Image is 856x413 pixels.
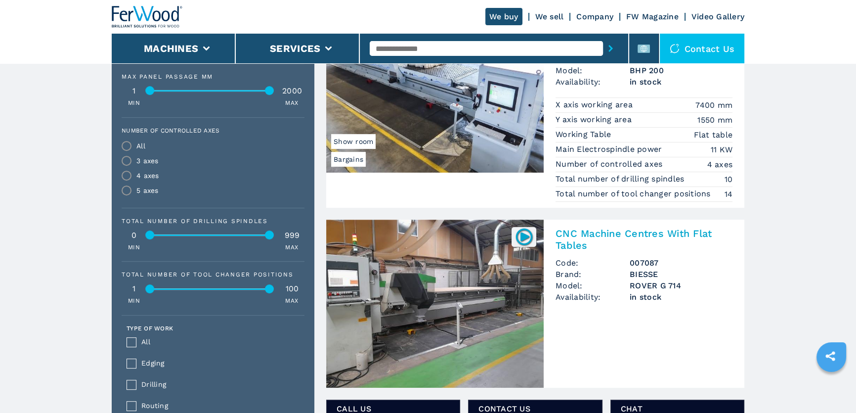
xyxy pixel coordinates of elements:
div: 3 axes [136,157,159,164]
img: CNC Machine Centres With Flat Tables BIESSE ROVER G 714 [326,220,544,388]
h3: ROVER G 714 [630,280,732,291]
span: Routing [141,400,299,412]
a: Video Gallery [691,12,744,21]
span: in stock [630,76,732,88]
img: 007087 [514,227,534,246]
button: Machines [144,43,198,54]
em: Flat table [694,129,733,140]
a: We buy [485,8,522,25]
div: Contact us [660,34,745,63]
div: 0 [122,231,146,239]
label: Number of controlled axes [122,128,299,134]
div: Total number of tool changer positions [122,272,304,277]
em: 14 [725,188,733,200]
p: Total number of drilling spindles [556,174,687,184]
span: Edging [141,358,299,369]
span: Availability: [556,76,630,88]
span: Model: [556,280,630,291]
h2: CNC Machine Centres With Flat Tables [556,228,732,251]
em: 10 [725,174,733,185]
h3: BIESSE [630,269,732,280]
div: All [136,142,145,149]
iframe: Chat [814,368,849,406]
p: MAX [285,297,298,305]
img: CNC Machine Centres With Flat Tables WEEKE BHP 200 [326,4,544,173]
div: 4 axes [136,172,159,179]
p: Y axis working area [556,114,634,125]
p: Total number of tool changer positions [556,188,713,199]
span: Availability: [556,291,630,303]
p: Main Electrospindle power [556,144,665,155]
span: Model: [556,65,630,76]
img: Contact us [670,44,680,53]
a: Company [576,12,613,21]
span: Show room [331,134,376,149]
div: 999 [280,231,304,239]
p: Number of controlled axes [556,159,665,170]
a: FW Magazine [626,12,679,21]
p: X axis working area [556,99,635,110]
p: MIN [128,99,140,107]
h3: BHP 200 [630,65,732,76]
em: 11 KW [711,144,732,155]
p: MAX [285,99,298,107]
a: We sell [535,12,564,21]
span: All [141,336,299,348]
span: Bargains [331,152,366,167]
span: Code: [556,257,630,269]
p: MAX [285,243,298,252]
img: Ferwood [112,6,183,28]
div: Total number of drilling spindles [122,218,304,224]
div: 1 [122,285,146,293]
label: Type of work [127,325,173,331]
p: Working Table [556,129,614,140]
div: 2000 [280,87,304,95]
div: 100 [280,285,304,293]
button: Services [270,43,320,54]
p: MIN [128,297,140,305]
a: CNC Machine Centres With Flat Tables WEEKE BHP 200BargainsShow room005289CNC Machine Centres With... [326,4,744,208]
span: in stock [630,291,732,303]
h3: 007087 [630,257,732,269]
p: MIN [128,243,140,252]
div: Max panel passage mm [122,74,304,80]
a: CNC Machine Centres With Flat Tables BIESSE ROVER G 714007087CNC Machine Centres With Flat Tables... [326,220,744,388]
span: Drilling [141,379,299,390]
button: submit-button [603,37,618,60]
em: 7400 mm [695,99,732,111]
span: Brand: [556,269,630,280]
div: 1 [122,87,146,95]
div: 5 axes [136,187,159,194]
em: 4 axes [707,159,733,170]
a: sharethis [818,344,843,368]
em: 1550 mm [697,114,732,126]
